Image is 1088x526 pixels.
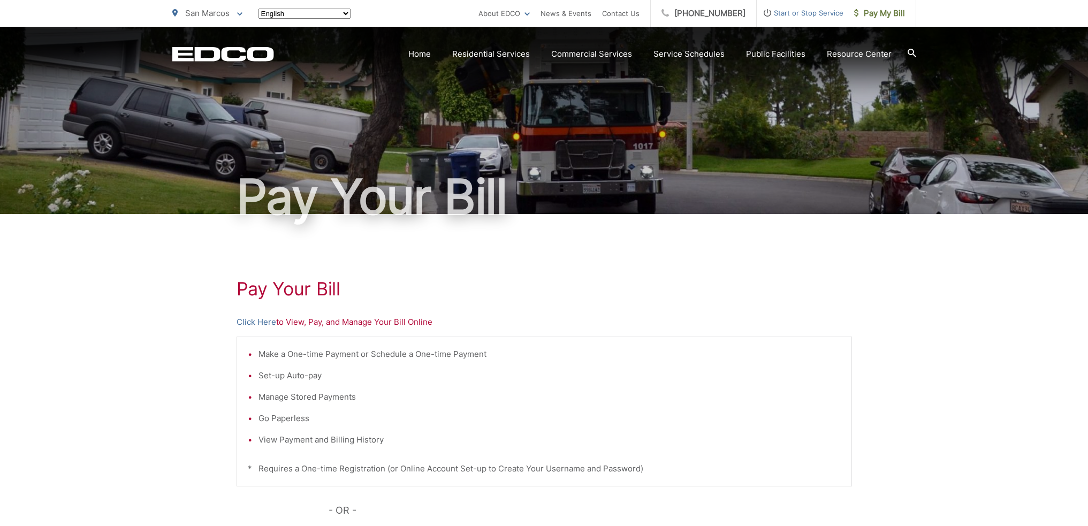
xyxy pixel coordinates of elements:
[258,348,841,361] li: Make a One-time Payment or Schedule a One-time Payment
[452,48,530,60] a: Residential Services
[827,48,892,60] a: Resource Center
[172,170,916,224] h1: Pay Your Bill
[237,278,852,300] h1: Pay Your Bill
[258,433,841,446] li: View Payment and Billing History
[408,48,431,60] a: Home
[172,47,274,62] a: EDCD logo. Return to the homepage.
[237,316,276,329] a: Click Here
[746,48,805,60] a: Public Facilities
[854,7,905,20] span: Pay My Bill
[602,7,640,20] a: Contact Us
[541,7,591,20] a: News & Events
[258,369,841,382] li: Set-up Auto-pay
[237,316,852,329] p: to View, Pay, and Manage Your Bill Online
[551,48,632,60] a: Commercial Services
[258,9,351,19] select: Select a language
[258,412,841,425] li: Go Paperless
[329,502,852,519] p: - OR -
[248,462,841,475] p: * Requires a One-time Registration (or Online Account Set-up to Create Your Username and Password)
[478,7,530,20] a: About EDCO
[258,391,841,403] li: Manage Stored Payments
[185,8,230,18] span: San Marcos
[653,48,725,60] a: Service Schedules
